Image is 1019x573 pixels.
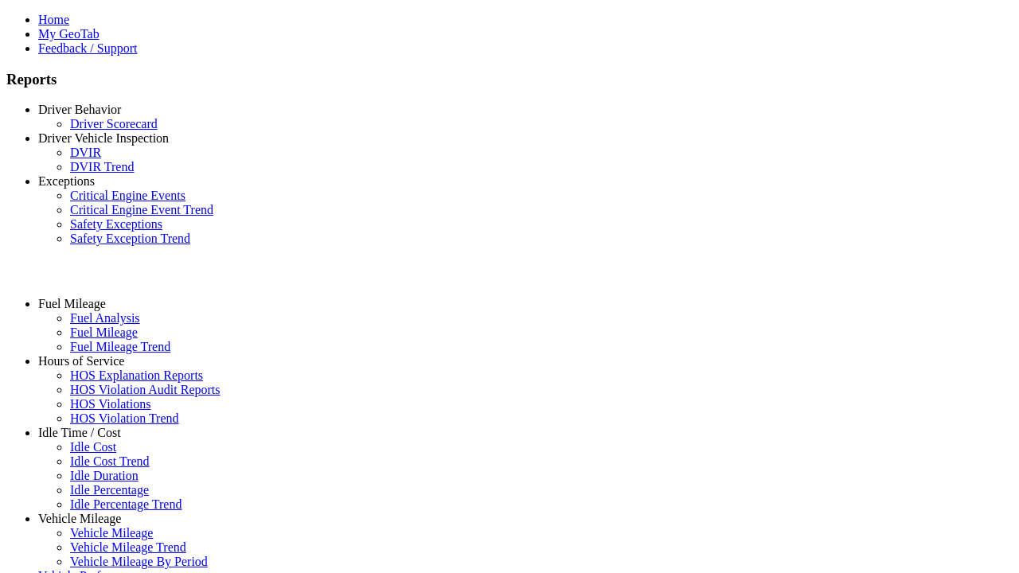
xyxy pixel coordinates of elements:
[70,325,138,339] a: Fuel Mileage
[70,203,213,216] a: Critical Engine Event Trend
[70,311,140,325] a: Fuel Analysis
[70,483,149,497] a: Idle Percentage
[38,131,169,145] a: Driver Vehicle Inspection
[70,469,139,482] a: Idle Duration
[70,340,170,353] a: Fuel Mileage Trend
[70,526,153,540] a: Vehicle Mileage
[70,368,203,382] a: HOS Explanation Reports
[70,440,116,454] a: Idle Cost
[38,174,95,188] a: Exceptions
[38,512,121,525] a: Vehicle Mileage
[70,160,134,173] a: DVIR Trend
[70,411,179,425] a: HOS Violation Trend
[70,117,158,131] a: Driver Scorecard
[70,497,182,511] a: Idle Percentage Trend
[38,426,121,439] a: Idle Time / Cost
[70,454,150,468] a: Idle Cost Trend
[38,297,106,310] a: Fuel Mileage
[6,71,1013,88] h3: Reports
[70,383,221,396] a: HOS Violation Audit Reports
[38,354,124,368] a: Hours of Service
[70,217,162,231] a: Safety Exceptions
[38,103,121,116] a: Driver Behavior
[70,232,190,245] a: Safety Exception Trend
[70,146,101,159] a: DVIR
[38,13,69,26] a: Home
[70,189,185,202] a: Critical Engine Events
[70,540,186,554] a: Vehicle Mileage Trend
[38,27,100,41] a: My GeoTab
[70,555,208,568] a: Vehicle Mileage By Period
[70,397,150,411] a: HOS Violations
[38,41,137,55] a: Feedback / Support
